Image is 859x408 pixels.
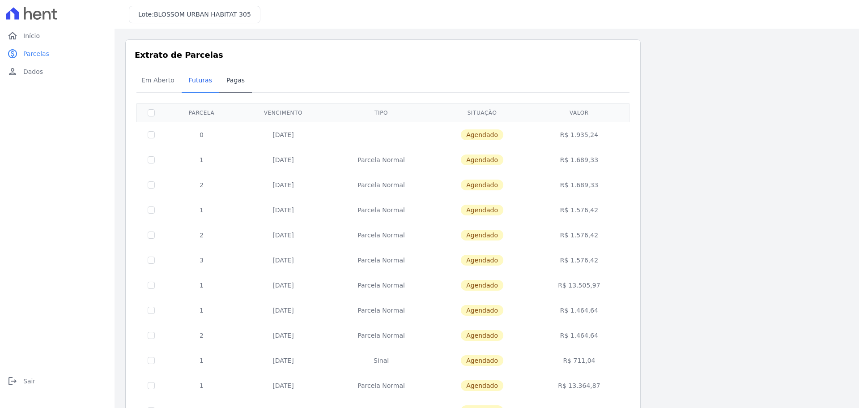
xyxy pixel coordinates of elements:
[461,180,503,190] span: Agendado
[329,147,434,172] td: Parcela Normal
[531,198,627,223] td: R$ 1.576,42
[461,129,503,140] span: Agendado
[134,69,182,93] a: Em Aberto
[135,49,631,61] h3: Extrato de Parcelas
[166,373,238,398] td: 1
[329,373,434,398] td: Parcela Normal
[531,273,627,298] td: R$ 13.505,97
[461,255,503,266] span: Agendado
[531,172,627,198] td: R$ 1.689,33
[219,69,252,93] a: Pagas
[4,27,111,45] a: homeInício
[461,305,503,316] span: Agendado
[166,103,238,122] th: Parcela
[238,373,329,398] td: [DATE]
[7,376,18,387] i: logout
[329,248,434,273] td: Parcela Normal
[138,10,251,19] h3: Lote:
[531,223,627,248] td: R$ 1.576,42
[166,298,238,323] td: 1
[329,348,434,373] td: Sinal
[434,103,531,122] th: Situação
[329,298,434,323] td: Parcela Normal
[4,63,111,81] a: personDados
[166,122,238,147] td: 0
[461,355,503,366] span: Agendado
[461,280,503,291] span: Agendado
[238,273,329,298] td: [DATE]
[531,373,627,398] td: R$ 13.364,87
[461,380,503,391] span: Agendado
[166,348,238,373] td: 1
[182,69,219,93] a: Futuras
[238,103,329,122] th: Vencimento
[166,223,238,248] td: 2
[7,30,18,41] i: home
[166,147,238,172] td: 1
[461,205,503,215] span: Agendado
[23,377,35,386] span: Sair
[166,248,238,273] td: 3
[4,372,111,390] a: logoutSair
[23,67,43,76] span: Dados
[4,45,111,63] a: paidParcelas
[531,323,627,348] td: R$ 1.464,64
[329,172,434,198] td: Parcela Normal
[238,147,329,172] td: [DATE]
[329,223,434,248] td: Parcela Normal
[166,198,238,223] td: 1
[329,198,434,223] td: Parcela Normal
[329,323,434,348] td: Parcela Normal
[154,11,251,18] span: BLOSSOM URBAN HABITAT 305
[531,122,627,147] td: R$ 1.935,24
[238,172,329,198] td: [DATE]
[166,172,238,198] td: 2
[23,49,49,58] span: Parcelas
[238,198,329,223] td: [DATE]
[238,248,329,273] td: [DATE]
[183,71,217,89] span: Futuras
[461,330,503,341] span: Agendado
[238,122,329,147] td: [DATE]
[329,103,434,122] th: Tipo
[531,298,627,323] td: R$ 1.464,64
[7,66,18,77] i: person
[221,71,250,89] span: Pagas
[7,48,18,59] i: paid
[238,348,329,373] td: [DATE]
[329,273,434,298] td: Parcela Normal
[238,323,329,348] td: [DATE]
[461,230,503,241] span: Agendado
[461,155,503,165] span: Agendado
[531,348,627,373] td: R$ 711,04
[166,323,238,348] td: 2
[23,31,40,40] span: Início
[238,298,329,323] td: [DATE]
[166,273,238,298] td: 1
[531,147,627,172] td: R$ 1.689,33
[136,71,180,89] span: Em Aberto
[238,223,329,248] td: [DATE]
[531,103,627,122] th: Valor
[531,248,627,273] td: R$ 1.576,42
